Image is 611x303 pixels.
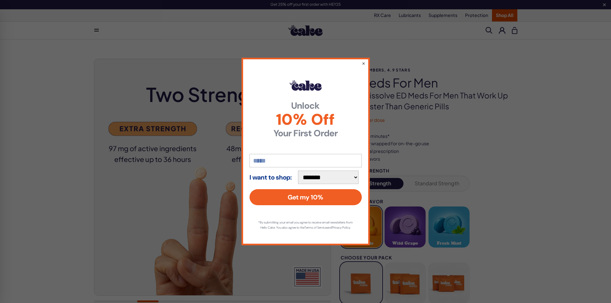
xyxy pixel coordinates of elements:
img: Hello Cake [290,80,322,90]
button: Get my 10% [250,189,362,205]
strong: I want to shop: [250,174,292,181]
strong: Unlock [250,101,362,110]
strong: Your First Order [250,129,362,138]
a: Terms of Service [304,225,327,230]
p: *By submitting your email you agree to receive email newsletters from Hello Cake. You also agree ... [256,220,355,230]
a: Privacy Policy [332,225,350,230]
button: × [362,60,365,66]
span: 10% Off [250,112,362,127]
